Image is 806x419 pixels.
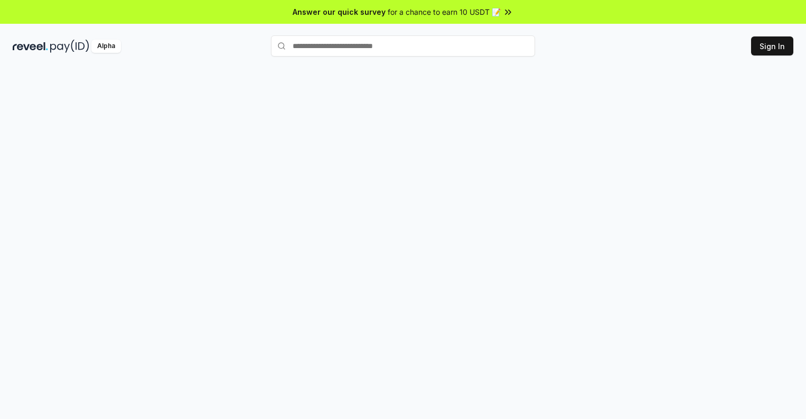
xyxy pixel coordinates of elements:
[50,40,89,53] img: pay_id
[293,6,386,17] span: Answer our quick survey
[751,36,793,55] button: Sign In
[13,40,48,53] img: reveel_dark
[388,6,501,17] span: for a chance to earn 10 USDT 📝
[91,40,121,53] div: Alpha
